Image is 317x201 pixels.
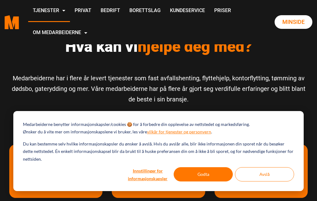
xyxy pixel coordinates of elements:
button: Innstillinger for informasjonskapsler [124,167,172,181]
button: Godta [174,167,233,181]
a: Minside [275,15,312,29]
p: Medarbeiderne har i flere år levert tjenester som fast avfallshenting, flyttehjelp, kontorflyttin... [9,73,308,105]
p: Du kan bestemme selv hvilke informasjonskapsler du ønsker å avslå. Hvis du avslår alle, blir ikke... [23,140,294,163]
a: Medarbeiderne start page [5,11,19,34]
p: Klikk og velg hvilket sektor du hører til og finn tjenesten som hjelper deg. [9,112,308,123]
button: Avslå [235,167,294,181]
a: Tjenester vi tilbyr private husholdninger [9,167,102,198]
a: vilkår for tjenester og personvern [147,128,211,136]
p: Medarbeiderne benytter informasjonskapsler/cookies 🍪 for å forbedre din opplevelse av nettstedet ... [23,121,250,128]
a: Om Medarbeiderne [28,22,92,44]
p: Ønsker du å vite mer om informasjonskapslene vi bruker, les våre . [23,128,212,136]
span: hjelpe deg med? [138,38,252,56]
h1: Hva kan vi [9,37,308,56]
div: Cookie banner [13,111,304,191]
